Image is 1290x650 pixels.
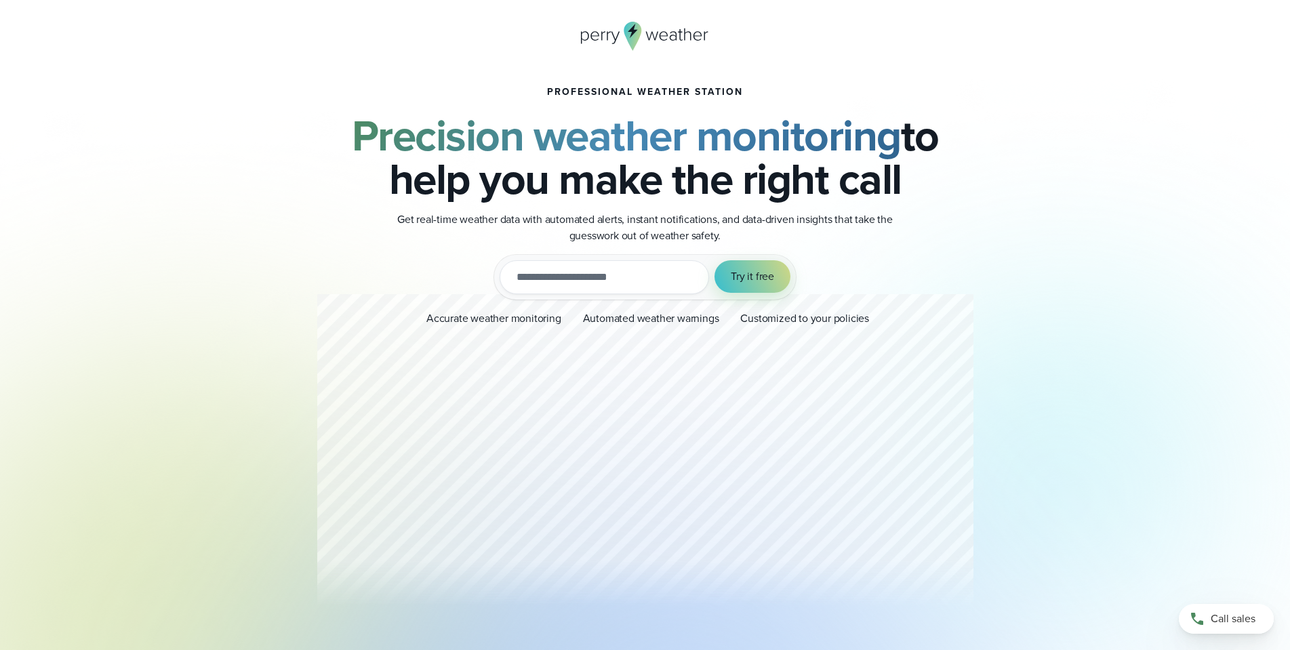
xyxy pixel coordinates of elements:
[731,268,774,285] span: Try it free
[352,104,901,167] strong: Precision weather monitoring
[1211,611,1255,627] span: Call sales
[583,310,719,327] p: Automated weather warnings
[374,211,916,244] p: Get real-time weather data with automated alerts, instant notifications, and data-driven insights...
[547,87,743,98] h1: Professional Weather Station
[1179,604,1274,634] a: Call sales
[714,260,790,293] button: Try it free
[317,114,973,201] h2: to help you make the right call
[426,310,561,327] p: Accurate weather monitoring
[740,310,869,327] p: Customized to your policies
